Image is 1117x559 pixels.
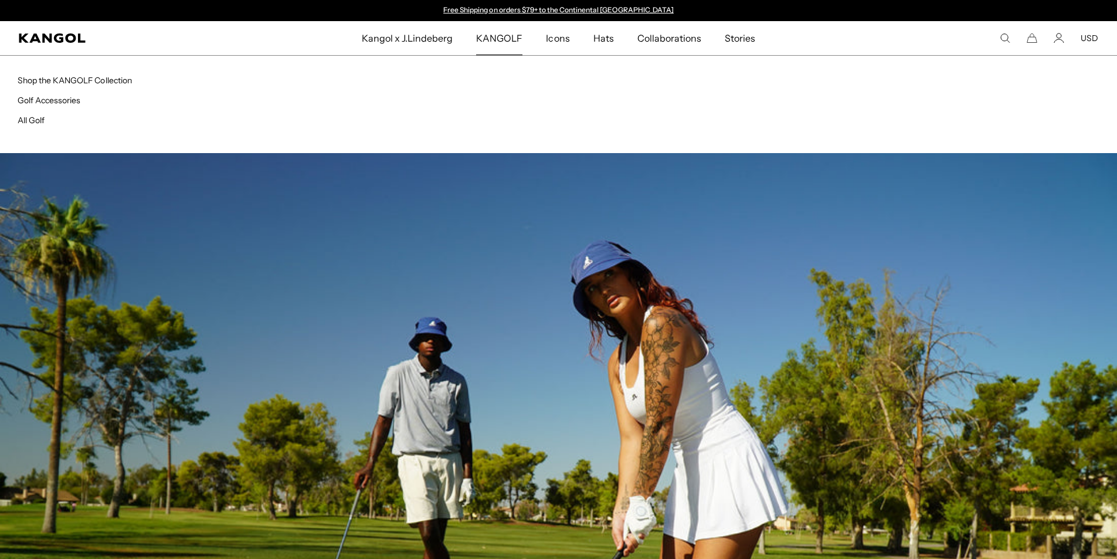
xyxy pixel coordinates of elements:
span: Kangol x J.Lindeberg [362,21,453,55]
a: Free Shipping on orders $79+ to the Continental [GEOGRAPHIC_DATA] [443,5,674,14]
span: KANGOLF [476,21,522,55]
a: Kangol [19,33,239,43]
a: Account [1054,33,1064,43]
span: Hats [593,21,614,55]
a: Icons [534,21,581,55]
slideshow-component: Announcement bar [438,6,680,15]
a: Kangol x J.Lindeberg [350,21,465,55]
button: USD [1081,33,1098,43]
a: KANGOLF [464,21,534,55]
a: Stories [713,21,767,55]
a: Shop the KANGOLF Collection [18,75,132,86]
summary: Search here [1000,33,1010,43]
span: Icons [546,21,569,55]
a: Collaborations [626,21,713,55]
a: All Golf [18,115,45,126]
button: Cart [1027,33,1037,43]
a: Golf Accessories [18,95,80,106]
div: Announcement [438,6,680,15]
a: Hats [582,21,626,55]
div: 1 of 2 [438,6,680,15]
span: Collaborations [637,21,701,55]
span: Stories [725,21,755,55]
